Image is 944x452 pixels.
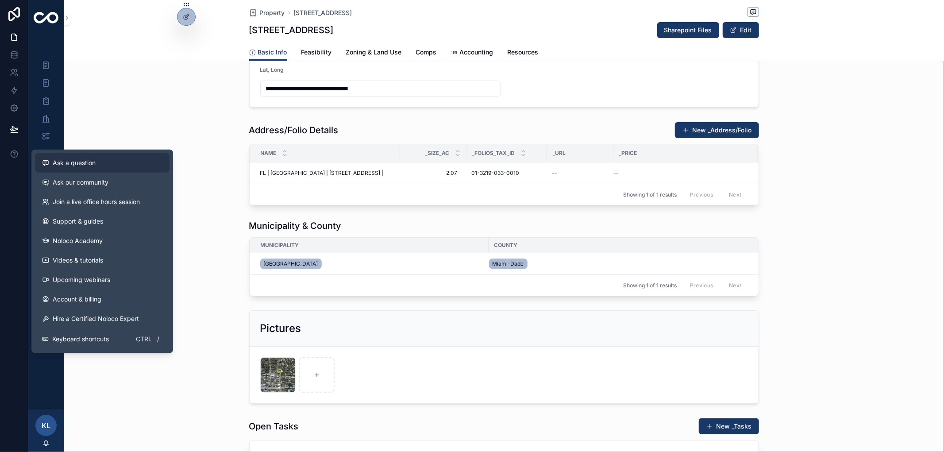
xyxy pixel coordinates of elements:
[552,170,558,177] span: --
[260,257,483,271] a: [GEOGRAPHIC_DATA]
[53,295,101,304] span: Account & billing
[35,270,170,290] a: Upcoming webinars
[35,192,170,212] a: Join a live office hours session
[154,336,162,343] span: /
[472,170,542,177] a: 01-3219-033-0010
[346,44,402,62] a: Zoning & Land Use
[249,220,342,232] h1: Municipality & County
[260,321,301,336] h2: Pictures
[619,150,637,157] span: _Price
[623,191,677,198] span: Showing 1 of 1 results
[675,122,759,138] button: New _Address/Folio
[53,236,103,245] span: Noloco Academy
[249,44,287,61] a: Basic Info
[35,309,170,328] button: Hire a Certified Noloco Expert
[416,48,437,57] span: Comps
[494,242,518,249] span: County
[34,12,58,23] img: App logo
[35,251,170,270] a: Videos & tutorials
[53,217,103,226] span: Support & guides
[508,48,539,57] span: Resources
[35,212,170,231] a: Support & guides
[552,170,608,177] a: --
[53,275,110,284] span: Upcoming webinars
[53,314,139,323] span: Hire a Certified Noloco Expert
[460,48,493,57] span: Accounting
[42,420,50,431] span: KL
[723,22,759,38] button: Edit
[28,35,64,363] div: scrollable content
[249,8,285,17] a: Property
[657,22,719,38] button: Sharepoint Files
[35,231,170,251] a: Noloco Academy
[53,197,140,206] span: Join a live office hours session
[699,418,759,434] button: New _Tasks
[451,44,493,62] a: Accounting
[264,260,318,267] span: [GEOGRAPHIC_DATA]
[260,170,384,177] span: FL | [GEOGRAPHIC_DATA] | [STREET_ADDRESS] |
[35,290,170,309] a: Account & billing
[260,170,395,177] a: FL | [GEOGRAPHIC_DATA] | [STREET_ADDRESS] |
[553,150,566,157] span: _URL
[409,170,458,177] span: 2.07
[52,335,109,344] span: Keyboard shortcuts
[294,8,352,17] a: [STREET_ADDRESS]
[664,26,712,35] span: Sharepoint Files
[135,334,153,344] span: Ctrl
[416,44,437,62] a: Comps
[346,48,402,57] span: Zoning & Land Use
[35,328,170,350] button: Keyboard shortcutsCtrl/
[35,173,170,192] a: Ask our community
[258,48,287,57] span: Basic Info
[301,44,332,62] a: Feasibility
[53,178,108,187] span: Ask our community
[472,170,520,177] span: 01-3219-033-0010
[249,420,299,433] h1: Open Tasks
[472,150,515,157] span: _Folios_Tax_Id
[493,260,524,267] span: Miami-Dade
[35,153,170,173] button: Ask a question
[614,170,747,177] a: --
[425,150,450,157] span: _Size_AC
[301,48,332,57] span: Feasibility
[261,150,277,157] span: Name
[261,242,299,249] span: Municipality
[623,282,677,289] span: Showing 1 of 1 results
[53,256,103,265] span: Videos & tutorials
[260,66,284,73] span: Lat, Long
[405,166,461,180] a: 2.07
[53,158,96,167] span: Ask a question
[249,124,339,136] h1: Address/Folio Details
[489,257,747,271] a: Miami-Dade
[260,8,285,17] span: Property
[508,44,539,62] a: Resources
[249,24,334,36] h1: [STREET_ADDRESS]
[614,170,619,177] span: --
